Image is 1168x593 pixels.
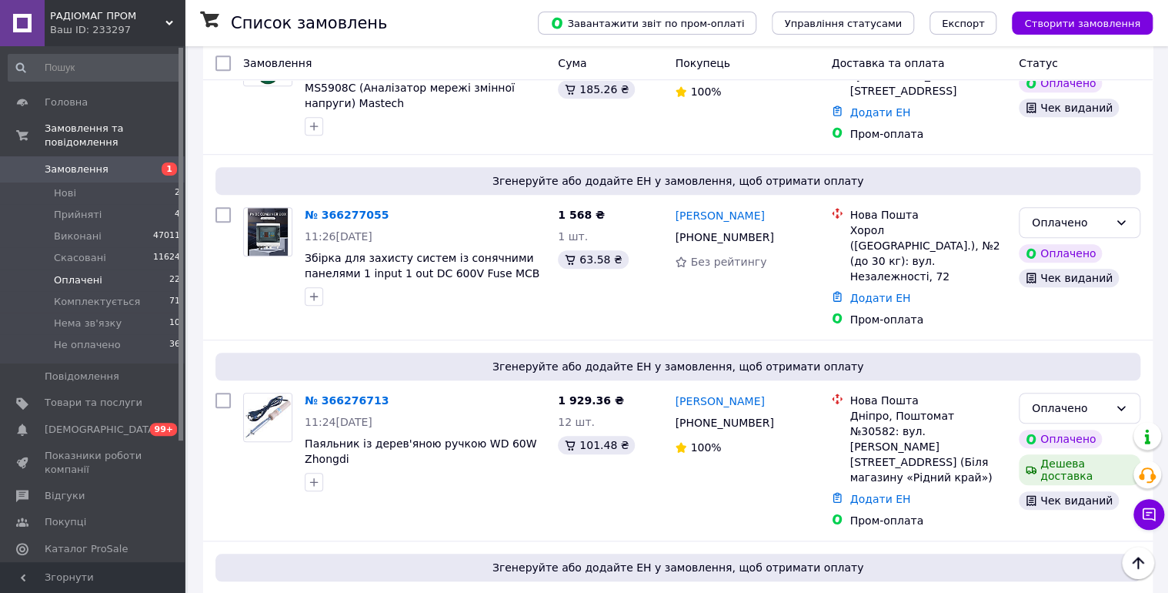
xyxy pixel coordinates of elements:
span: 36 [169,338,180,352]
span: Показники роботи компанії [45,449,142,477]
div: 185.26 ₴ [558,80,635,99]
span: Без рейтингу [690,256,766,268]
span: Згенеруйте або додайте ЕН у замовлення, щоб отримати оплату [222,359,1134,374]
div: Пром-оплата [849,312,1006,327]
span: Відгуки [45,489,85,503]
div: Оплачено [1019,74,1102,92]
span: Cума [558,57,586,69]
div: 63.58 ₴ [558,250,628,269]
span: Замовлення [45,162,108,176]
span: Повідомлення [45,370,119,384]
button: Створити замовлення [1012,12,1153,35]
span: Скасовані [54,251,106,265]
div: Ваш ID: 233297 [50,23,185,37]
a: Фото товару [243,393,292,442]
span: Виконані [54,229,102,243]
span: Головна [45,95,88,109]
a: Паяльник із дерев'яною ручкою WD 60W Zhongdi [305,437,536,465]
span: 11:26[DATE] [305,230,372,243]
span: Товари та послуги [45,396,142,410]
span: [DEMOGRAPHIC_DATA] [45,423,159,437]
a: Фото товару [243,207,292,256]
div: Дніпро, Поштомат №30582: вул. [PERSON_NAME][STREET_ADDRESS] (Біля магазину «Рідний край») [849,408,1006,485]
div: Оплачено [1032,214,1109,231]
span: Замовлення та повідомлення [45,122,185,149]
span: 11:24[DATE] [305,416,372,428]
a: MS5908C (Аналізатор мережі змінної напруги) Mastech [305,82,515,109]
div: Оплачено [1032,400,1109,417]
span: Експорт [942,18,985,29]
span: 22 [169,273,180,287]
div: Нова Пошта [849,207,1006,223]
a: Створити замовлення [996,16,1153,28]
span: 100% [690,441,721,454]
span: 4 [175,208,180,222]
span: Нові [54,186,76,200]
span: Покупці [45,515,86,529]
img: Фото товару [244,394,292,441]
span: Згенеруйте або додайте ЕН у замовлення, щоб отримати оплату [222,173,1134,189]
a: Додати ЕН [849,493,910,505]
span: Каталог ProSale [45,542,128,556]
span: 71 [169,295,180,309]
span: Доставка та оплата [831,57,944,69]
div: Чек виданий [1019,99,1119,117]
span: Прийняті [54,208,102,222]
span: 2 [175,186,180,200]
span: 1 568 ₴ [558,209,605,221]
span: 1 929.36 ₴ [558,394,624,407]
span: 99+ [150,423,177,436]
span: Оплачені [54,273,102,287]
div: [PHONE_NUMBER] [672,226,776,248]
button: Чат з покупцем [1133,499,1164,530]
div: Чек виданий [1019,491,1119,510]
span: 100% [690,85,721,98]
span: Комплектується [54,295,140,309]
div: Хорол ([GEOGRAPHIC_DATA].), №2 (до 30 кг): вул. Незалежності, 72 [849,223,1006,284]
button: Експорт [929,12,997,35]
div: Нова Пошта [849,393,1006,408]
span: 1 шт. [558,230,588,243]
span: 1 [162,162,177,176]
input: Пошук [8,54,182,82]
span: 10 [169,317,180,330]
button: Управління статусами [772,12,914,35]
span: Покупець [675,57,729,69]
div: Оплачено [1019,244,1102,263]
span: Замовлення [243,57,312,69]
img: Фото товару [248,208,288,256]
span: 47011 [153,229,180,243]
span: Створити замовлення [1024,18,1140,29]
a: [PERSON_NAME] [675,394,764,409]
span: РАДІОМАГ ПРОМ [50,9,165,23]
span: Управління статусами [784,18,902,29]
span: Не оплачено [54,338,121,352]
span: Завантажити звіт по пром-оплаті [550,16,744,30]
h1: Список замовлень [231,14,387,32]
span: Статус [1019,57,1058,69]
span: Згенеруйте або додайте ЕН у замовлення, щоб отримати оплату [222,560,1134,575]
a: № 366277055 [305,209,389,221]
div: [PHONE_NUMBER] [672,412,776,434]
div: Чек виданий [1019,269,1119,287]
button: Завантажити звіт по пром-оплаті [538,12,756,35]
button: Наверх [1122,547,1154,579]
span: 12 шт. [558,416,595,428]
a: № 366276713 [305,394,389,407]
span: Нема зв'язку [54,317,122,330]
div: Дешева доставка [1019,454,1140,485]
div: Пром-оплата [849,126,1006,142]
a: Збірка для захисту систем із сонячними панелями 1 input 1 out DC 600V Fuse MCB SPD Waterproof Box... [305,252,539,310]
a: Додати ЕН [849,106,910,119]
a: Додати ЕН [849,292,910,304]
span: 11624 [153,251,180,265]
div: Пром-оплата [849,513,1006,528]
a: [PERSON_NAME] [675,208,764,223]
div: 101.48 ₴ [558,436,635,454]
div: Оплачено [1019,430,1102,448]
